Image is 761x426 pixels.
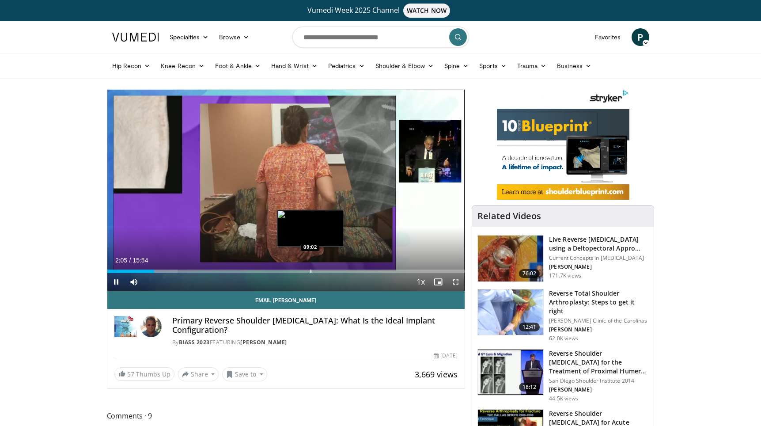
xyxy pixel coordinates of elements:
[129,257,131,264] span: /
[107,57,156,75] a: Hip Recon
[179,339,210,346] a: BIASS 2023
[439,57,474,75] a: Spine
[590,28,626,46] a: Favorites
[478,236,543,281] img: 684033_3.png.150x105_q85_crop-smart_upscale.jpg
[549,326,648,333] p: [PERSON_NAME]
[115,257,127,264] span: 2:05
[549,335,578,342] p: 62.0K views
[549,255,648,262] p: Current Concepts in [MEDICAL_DATA]
[549,317,648,324] p: [PERSON_NAME] Clinic of the Carolinas
[447,273,465,291] button: Fullscreen
[107,90,465,291] video-js: Video Player
[429,273,447,291] button: Enable picture-in-picture mode
[519,323,540,331] span: 12:41
[632,28,649,46] a: P
[549,272,581,279] p: 171.7K views
[107,270,465,273] div: Progress Bar
[266,57,323,75] a: Hand & Wrist
[477,289,648,342] a: 12:41 Reverse Total Shoulder Arthroplasty: Steps to get it right [PERSON_NAME] Clinic of the Caro...
[477,349,648,402] a: 18:12 Reverse Shoulder [MEDICAL_DATA] for the Treatment of Proximal Humeral … San Diego Shoulder ...
[549,395,578,402] p: 44.5K views
[549,289,648,316] h3: Reverse Total Shoulder Arthroplasty: Steps to get it right
[474,57,512,75] a: Sports
[107,410,466,422] span: Comments 9
[549,386,648,393] p: [PERSON_NAME]
[178,367,219,381] button: Share
[323,57,370,75] a: Pediatrics
[107,291,465,309] a: Email [PERSON_NAME]
[478,289,543,335] img: 326034_0000_1.png.150x105_q85_crop-smart_upscale.jpg
[214,28,254,46] a: Browse
[519,269,540,278] span: 76:02
[164,28,214,46] a: Specialties
[112,33,159,42] img: VuMedi Logo
[478,350,543,396] img: Q2xRg7exoPLTwO8X4xMDoxOjA4MTsiGN.150x105_q85_crop-smart_upscale.jpg
[497,89,629,200] iframe: Advertisement
[292,27,469,48] input: Search topics, interventions
[125,273,143,291] button: Mute
[512,57,552,75] a: Trauma
[549,349,648,376] h3: Reverse Shoulder [MEDICAL_DATA] for the Treatment of Proximal Humeral …
[114,4,648,18] a: Vumedi Week 2025 ChannelWATCH NOW
[140,316,162,337] img: Avatar
[412,273,429,291] button: Playback Rate
[133,257,148,264] span: 15:54
[549,235,648,253] h3: Live Reverse [MEDICAL_DATA] using a Deltopectoral Appro…
[434,352,458,360] div: [DATE]
[114,316,137,337] img: BIASS 2023
[477,211,541,221] h4: Related Videos
[519,383,540,392] span: 18:12
[552,57,597,75] a: Business
[107,273,125,291] button: Pause
[114,367,174,381] a: 57 Thumbs Up
[277,210,343,247] img: image.jpeg
[549,263,648,270] p: [PERSON_NAME]
[415,369,458,380] span: 3,669 views
[370,57,439,75] a: Shoulder & Elbow
[549,377,648,384] p: San Diego Shoulder Institute 2014
[240,339,287,346] a: [PERSON_NAME]
[477,235,648,282] a: 76:02 Live Reverse [MEDICAL_DATA] using a Deltopectoral Appro… Current Concepts in [MEDICAL_DATA]...
[210,57,266,75] a: Foot & Ankle
[172,339,458,346] div: By FEATURING
[172,316,458,335] h4: Primary Reverse Shoulder [MEDICAL_DATA]: What Is the Ideal Implant Configuration?
[403,4,450,18] span: WATCH NOW
[127,370,134,378] span: 57
[222,367,267,381] button: Save to
[155,57,210,75] a: Knee Recon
